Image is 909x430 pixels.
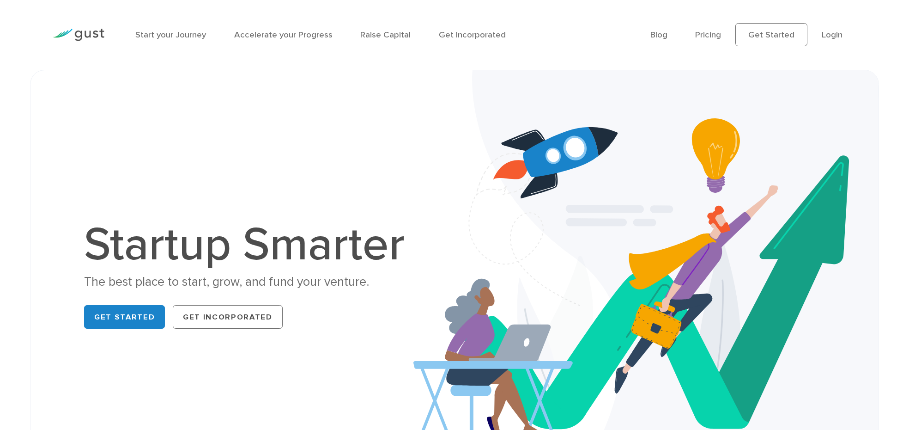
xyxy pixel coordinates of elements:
[360,30,411,40] a: Raise Capital
[135,30,206,40] a: Start your Journey
[695,30,721,40] a: Pricing
[650,30,667,40] a: Blog
[84,273,418,290] div: The best place to start, grow, and fund your venture.
[735,23,807,46] a: Get Started
[84,222,418,269] h1: Startup Smarter
[84,305,165,328] a: Get Started
[822,30,842,40] a: Login
[234,30,333,40] a: Accelerate your Progress
[173,305,283,328] a: Get Incorporated
[439,30,506,40] a: Get Incorporated
[53,29,104,41] img: Gust Logo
